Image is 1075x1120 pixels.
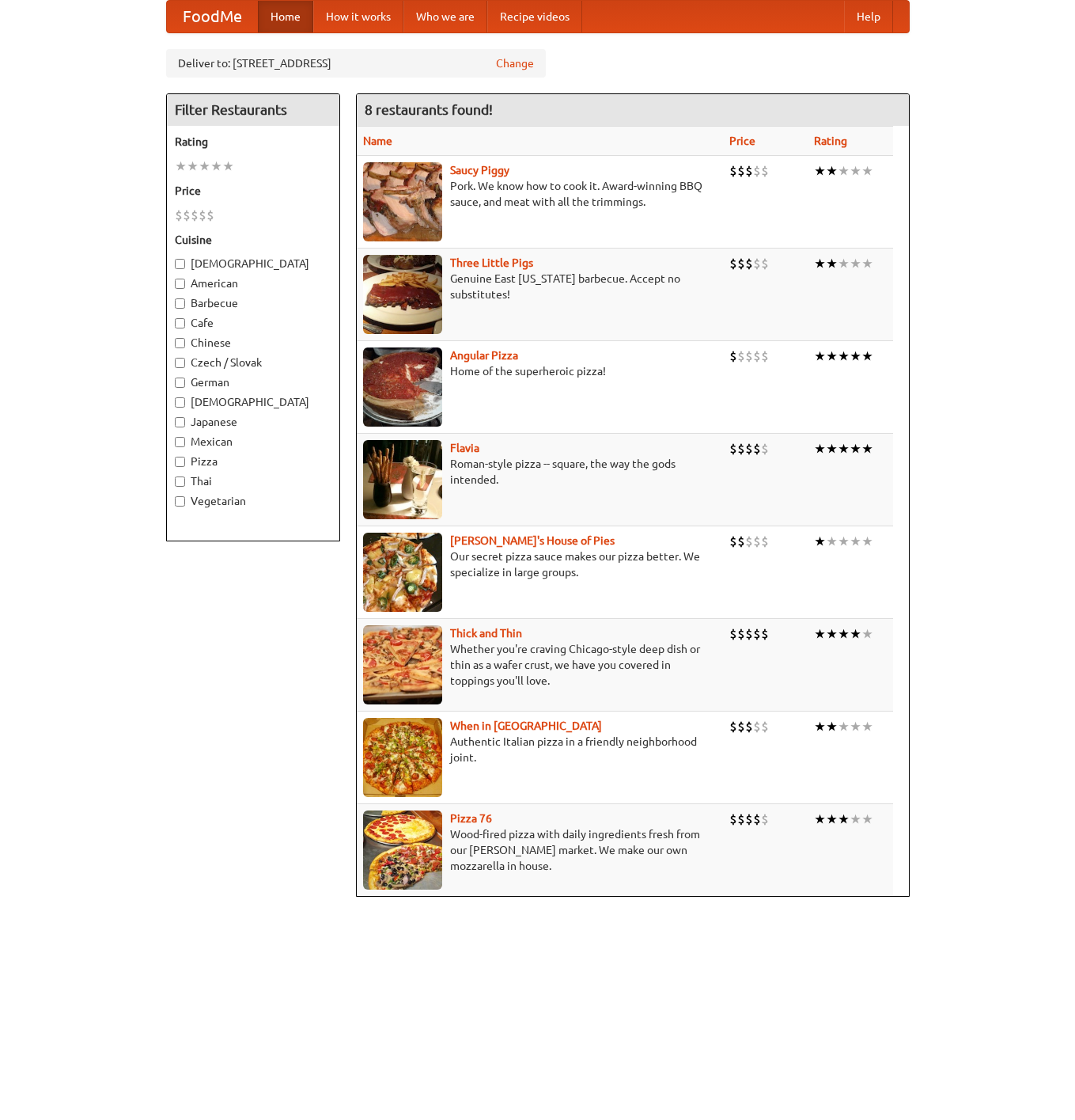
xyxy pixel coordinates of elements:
[850,440,861,457] li: ★
[363,178,717,210] p: Pork. We know how to cook it. Award-winning BBQ sauce, and meat with all the trimmings.
[850,162,861,180] li: ★
[850,255,861,272] li: ★
[487,1,582,32] a: Recipe videos
[175,279,185,289] input: American
[814,718,826,735] li: ★
[363,271,717,302] p: Genuine East [US_STATE] barbecue. Accept no substitutes!
[365,102,493,117] ng-pluralize: 8 restaurants found!
[450,719,602,732] a: When in [GEOGRAPHIC_DATA]
[737,440,745,457] li: $
[838,811,850,828] li: ★
[838,718,850,735] li: ★
[861,255,873,272] li: ★
[850,347,861,365] li: ★
[745,625,753,643] li: $
[450,627,522,640] a: Thick and Thin
[850,625,861,643] li: ★
[187,158,199,175] li: ★
[450,442,479,454] b: Flavia
[753,533,761,550] li: $
[753,347,761,365] li: $
[729,533,737,550] li: $
[175,183,331,199] h5: Price
[729,162,737,180] li: $
[258,1,313,32] a: Home
[761,440,769,457] li: $
[826,347,838,365] li: ★
[175,496,185,507] input: Vegetarian
[363,363,717,379] p: Home of the superheroic pizza!
[838,347,850,365] li: ★
[175,338,185,348] input: Chinese
[167,94,339,126] h4: Filter Restaurants
[175,414,331,430] label: Japanese
[745,533,753,550] li: $
[737,255,745,272] li: $
[753,718,761,735] li: $
[753,625,761,643] li: $
[175,134,331,150] h5: Rating
[761,533,769,550] li: $
[175,358,185,368] input: Czech / Slovak
[761,718,769,735] li: $
[175,318,185,328] input: Cafe
[363,347,442,427] img: angular.jpg
[175,259,185,269] input: [DEMOGRAPHIC_DATA]
[729,811,737,828] li: $
[814,625,826,643] li: ★
[729,440,737,457] li: $
[175,493,331,509] label: Vegetarian
[814,533,826,550] li: ★
[496,55,534,71] a: Change
[861,533,873,550] li: ★
[175,476,185,487] input: Thai
[222,158,234,175] li: ★
[363,135,392,147] a: Name
[363,718,442,797] img: wheninrome.jpg
[175,473,331,489] label: Thai
[861,625,873,643] li: ★
[814,440,826,457] li: ★
[814,811,826,828] li: ★
[737,718,745,735] li: $
[175,437,185,447] input: Mexican
[175,397,185,408] input: [DEMOGRAPHIC_DATA]
[745,255,753,272] li: $
[175,275,331,291] label: American
[199,207,206,224] li: $
[729,135,755,147] a: Price
[838,625,850,643] li: ★
[450,256,533,269] a: Three Little Pigs
[753,162,761,180] li: $
[363,625,442,704] img: thick.jpg
[450,534,615,547] a: [PERSON_NAME]'s House of Pies
[175,434,331,450] label: Mexican
[745,811,753,828] li: $
[761,625,769,643] li: $
[363,162,442,241] img: saucy.jpg
[363,826,717,874] p: Wood-fired pizza with daily ingredients fresh from our [PERSON_NAME] market. We make our own mozz...
[861,162,873,180] li: ★
[850,533,861,550] li: ★
[814,347,826,365] li: ★
[826,440,838,457] li: ★
[175,394,331,410] label: [DEMOGRAPHIC_DATA]
[175,335,331,351] label: Chinese
[175,454,331,469] label: Pizza
[206,207,214,224] li: $
[363,255,442,334] img: littlepigs.jpg
[737,533,745,550] li: $
[363,549,717,580] p: Our secret pizza sauce makes our pizza better. We specialize in large groups.
[826,533,838,550] li: ★
[761,255,769,272] li: $
[175,298,185,309] input: Barbecue
[191,207,199,224] li: $
[745,440,753,457] li: $
[450,812,492,825] a: Pizza 76
[403,1,487,32] a: Who we are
